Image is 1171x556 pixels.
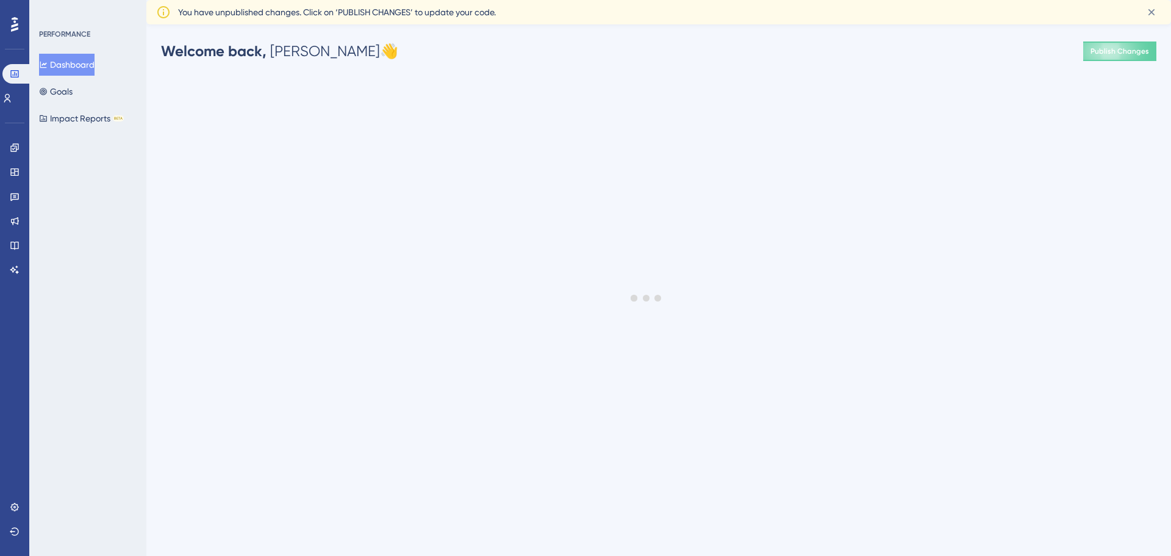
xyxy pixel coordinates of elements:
[161,42,267,60] span: Welcome back,
[161,42,398,61] div: [PERSON_NAME] 👋
[39,54,95,76] button: Dashboard
[178,5,496,20] span: You have unpublished changes. Click on ‘PUBLISH CHANGES’ to update your code.
[39,107,124,129] button: Impact ReportsBETA
[39,81,73,103] button: Goals
[39,29,90,39] div: PERFORMANCE
[1083,42,1156,61] button: Publish Changes
[1090,46,1149,56] span: Publish Changes
[113,115,124,121] div: BETA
